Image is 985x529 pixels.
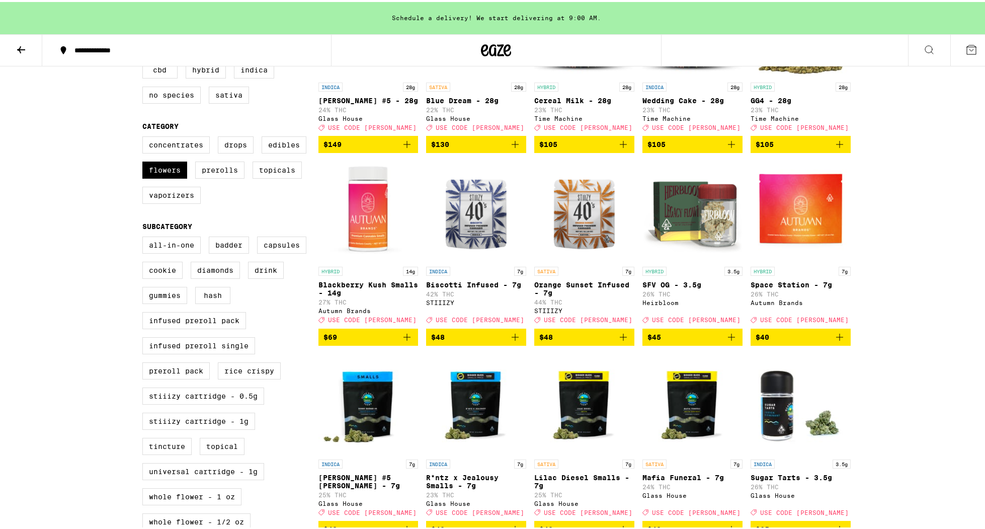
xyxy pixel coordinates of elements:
span: USE CODE [PERSON_NAME] [328,507,417,514]
span: USE CODE [PERSON_NAME] [328,122,417,129]
legend: Category [142,120,179,128]
p: 28g [403,81,418,90]
div: STIIIZY [426,297,526,304]
p: GG4 - 28g [751,95,851,103]
a: Open page for Orange Sunset Infused - 7g from STIIIZY [534,159,634,326]
button: Add to bag [642,327,743,344]
p: R*ntz x Jealousy Smalls - 7g [426,472,526,488]
p: 23% THC [534,105,634,111]
button: Add to bag [751,327,851,344]
a: Open page for Lilac Diesel Smalls - 7g from Glass House [534,352,634,519]
span: USE CODE [PERSON_NAME] [760,122,849,129]
label: Prerolls [195,160,244,177]
p: [PERSON_NAME] #5 [PERSON_NAME] - 7g [318,472,419,488]
p: SATIVA [534,458,558,467]
button: Add to bag [751,134,851,151]
label: STIIIZY Cartridge - 1g [142,411,255,428]
button: Add to bag [318,134,419,151]
p: HYBRID [751,265,775,274]
label: Badder [209,235,249,252]
legend: Subcategory [142,220,192,229]
span: $45 [647,331,661,339]
a: Open page for SFV OG - 3.5g from Heirbloom [642,159,743,326]
span: $105 [756,138,774,146]
span: $105 [647,138,666,146]
label: STIIIZY Cartridge - 0.5g [142,386,264,403]
button: Add to bag [534,134,634,151]
div: Glass House [426,113,526,120]
p: INDICA [751,458,775,467]
p: 24% THC [642,482,743,488]
button: Add to bag [642,134,743,151]
p: 7g [839,265,851,274]
label: Hybrid [186,59,226,77]
p: Blackberry Kush Smalls - 14g [318,279,419,295]
img: Glass House - Lilac Diesel Smalls - 7g [534,352,634,452]
div: Glass House [534,498,634,505]
span: Hi. Need any help? [6,7,72,15]
span: USE CODE [PERSON_NAME] [436,315,524,322]
p: INDICA [642,81,667,90]
p: 3.5g [724,265,743,274]
span: USE CODE [PERSON_NAME] [328,315,417,322]
a: Open page for Mafia Funeral - 7g from Glass House [642,352,743,519]
p: 7g [514,265,526,274]
p: Space Station - 7g [751,279,851,287]
p: HYBRID [751,81,775,90]
p: 23% THC [751,105,851,111]
p: 28g [727,81,743,90]
img: Autumn Brands - Space Station - 7g [751,159,851,260]
p: 25% THC [318,490,419,496]
p: 28g [511,81,526,90]
span: USE CODE [PERSON_NAME] [652,507,741,514]
p: Orange Sunset Infused - 7g [534,279,634,295]
label: Whole Flower - 1 oz [142,486,241,503]
label: Infused Preroll Single [142,335,255,352]
label: CBD [142,59,178,77]
div: Glass House [318,113,419,120]
a: Open page for Blackberry Kush Smalls - 14g from Autumn Brands [318,159,419,326]
span: USE CODE [PERSON_NAME] [436,507,524,514]
label: All-In-One [142,235,201,252]
span: USE CODE [PERSON_NAME] [544,122,632,129]
a: Open page for Donny Burger #5 Smalls - 7g from Glass House [318,352,419,519]
p: [PERSON_NAME] #5 - 28g [318,95,419,103]
p: HYBRID [318,265,343,274]
label: Capsules [257,235,306,252]
span: USE CODE [PERSON_NAME] [760,507,849,514]
button: Add to bag [426,134,526,151]
p: 7g [514,458,526,467]
p: 7g [622,265,634,274]
span: $48 [431,331,445,339]
a: Open page for Sugar Tarts - 3.5g from Glass House [751,352,851,519]
label: Cookie [142,260,183,277]
a: Open page for R*ntz x Jealousy Smalls - 7g from Glass House [426,352,526,519]
p: HYBRID [642,265,667,274]
label: Diamonds [191,260,240,277]
p: Lilac Diesel Smalls - 7g [534,472,634,488]
a: Open page for Space Station - 7g from Autumn Brands [751,159,851,326]
p: 26% THC [751,289,851,295]
p: 28g [619,81,634,90]
span: USE CODE [PERSON_NAME] [760,315,849,322]
div: Glass House [642,490,743,497]
span: $149 [323,138,342,146]
p: INDICA [318,81,343,90]
div: Glass House [318,498,419,505]
p: 44% THC [534,297,634,304]
p: INDICA [426,458,450,467]
p: Biscotti Infused - 7g [426,279,526,287]
p: 7g [622,458,634,467]
p: 7g [406,458,418,467]
button: Add to bag [426,327,526,344]
p: Sugar Tarts - 3.5g [751,472,851,480]
img: Glass House - Mafia Funeral - 7g [642,352,743,452]
div: Heirbloom [642,297,743,304]
div: Autumn Brands [318,306,419,312]
p: 14g [403,265,418,274]
p: INDICA [318,458,343,467]
span: $105 [539,138,557,146]
img: Glass House - Sugar Tarts - 3.5g [751,352,851,452]
span: $130 [431,138,449,146]
label: Topical [200,436,244,453]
